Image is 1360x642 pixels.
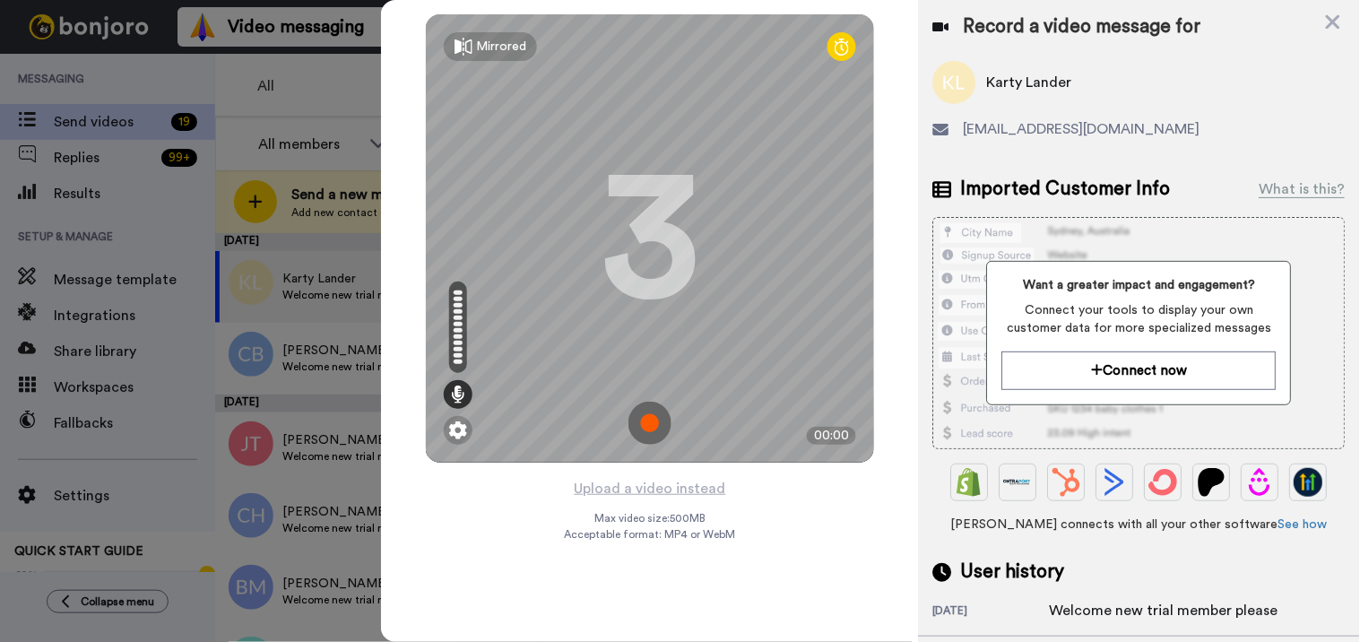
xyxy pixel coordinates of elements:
[807,427,856,445] div: 00:00
[956,468,984,497] img: Shopify
[961,559,1065,586] span: User history
[961,176,1171,203] span: Imported Customer Info
[933,603,1050,621] div: [DATE]
[628,402,671,445] img: ic_record_start.svg
[1198,468,1226,497] img: Patreon
[1004,468,1033,497] img: Ontraport
[1260,178,1346,200] div: What is this?
[565,527,736,542] span: Acceptable format: MP4 or WebM
[1295,468,1323,497] img: GoHighLevel
[1052,468,1081,497] img: Hubspot
[1101,468,1130,497] img: ActiveCampaign
[1002,301,1277,337] span: Connect your tools to display your own customer data for more specialized messages
[449,421,467,439] img: ic_gear.svg
[1050,600,1278,621] div: Welcome new trial member please
[601,171,699,306] div: 3
[1149,468,1178,497] img: ConvertKit
[594,511,706,525] span: Max video size: 500 MB
[569,477,732,500] button: Upload a video instead
[1278,518,1328,531] a: See how
[1246,468,1275,497] img: Drip
[933,516,1346,534] span: [PERSON_NAME] connects with all your other software
[964,118,1200,140] span: [EMAIL_ADDRESS][DOMAIN_NAME]
[1002,351,1277,390] button: Connect now
[1002,276,1277,294] span: Want a greater impact and engagement?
